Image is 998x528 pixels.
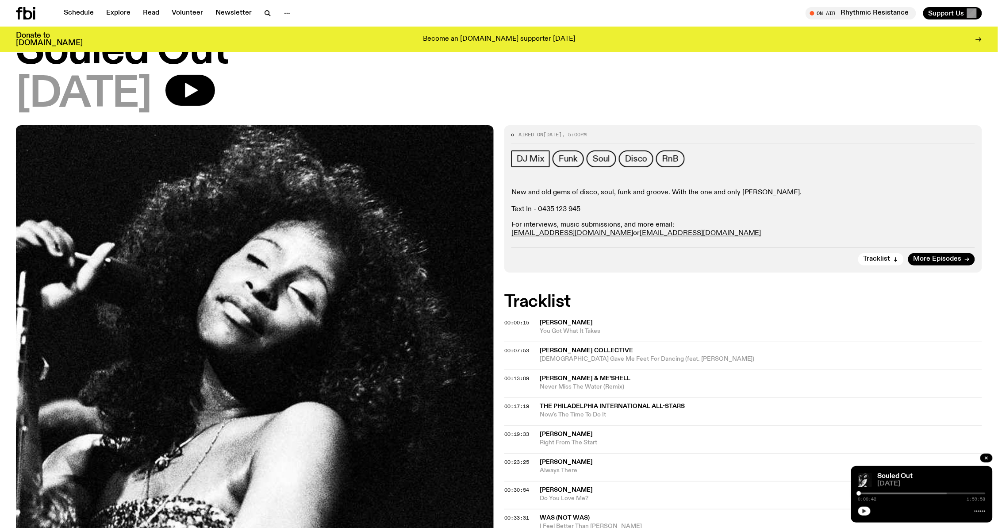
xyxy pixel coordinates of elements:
[504,459,529,466] span: 00:23:25
[540,466,982,475] span: Always There
[504,516,529,520] button: 00:33:31
[553,150,584,167] a: Funk
[587,150,616,167] a: Soul
[166,7,208,19] a: Volunteer
[504,319,529,326] span: 00:00:15
[16,32,83,47] h3: Donate to [DOMAIN_NAME]
[16,75,151,115] span: [DATE]
[914,256,962,262] span: More Episodes
[967,497,986,501] span: 1:59:58
[662,154,678,164] span: RnB
[540,487,593,493] span: [PERSON_NAME]
[864,256,891,262] span: Tracklist
[858,497,877,501] span: 0:00:42
[517,154,545,164] span: DJ Mix
[540,459,593,465] span: [PERSON_NAME]
[540,431,593,437] span: [PERSON_NAME]
[504,348,529,353] button: 00:07:53
[543,131,562,138] span: [DATE]
[504,514,529,521] span: 00:33:31
[504,347,529,354] span: 00:07:53
[511,150,550,167] a: DJ Mix
[504,320,529,325] button: 00:00:15
[101,7,136,19] a: Explore
[540,439,982,447] span: Right From The Start
[656,150,684,167] a: RnB
[923,7,982,19] button: Support Us
[518,131,543,138] span: Aired on
[540,327,982,335] span: You Got What It Takes
[504,460,529,465] button: 00:23:25
[640,230,761,237] a: [EMAIL_ADDRESS][DOMAIN_NAME]
[540,355,982,363] span: [DEMOGRAPHIC_DATA] Gave Me Feet For Dancing (feat. [PERSON_NAME])
[504,376,529,381] button: 00:13:09
[58,7,99,19] a: Schedule
[540,375,630,382] span: [PERSON_NAME] & Me'Shell
[540,411,982,419] span: Now's The Time To Do It
[562,131,587,138] span: , 5:00pm
[878,481,986,487] span: [DATE]
[559,154,578,164] span: Funk
[511,221,975,238] p: For interviews, music submissions, and more email: or
[878,473,913,480] a: Souled Out
[504,488,529,493] button: 00:30:54
[504,375,529,382] span: 00:13:09
[540,383,982,391] span: Never Miss The Water (Remix)
[619,150,653,167] a: Disco
[929,9,964,17] span: Support Us
[511,189,975,214] p: New and old gems of disco, soul, funk and groove. With the one and only [PERSON_NAME]. Text In - ...
[625,154,647,164] span: Disco
[210,7,257,19] a: Newsletter
[540,515,590,521] span: Was (Not Was)
[511,230,633,237] a: [EMAIL_ADDRESS][DOMAIN_NAME]
[504,486,529,493] span: 00:30:54
[593,154,610,164] span: Soul
[138,7,165,19] a: Read
[540,494,982,503] span: Do You Love Me?
[858,253,904,266] button: Tracklist
[540,320,593,326] span: [PERSON_NAME]
[423,35,575,43] p: Become an [DOMAIN_NAME] supporter [DATE]
[504,404,529,409] button: 00:17:19
[908,253,975,266] a: More Episodes
[540,347,633,354] span: [PERSON_NAME] Collective
[16,31,982,71] h1: Souled Out
[504,431,529,438] span: 00:19:33
[540,403,685,409] span: The Philadelphia International All-Stars
[504,294,982,310] h2: Tracklist
[806,7,916,19] button: On AirRhythmic Resistance
[504,432,529,437] button: 00:19:33
[504,403,529,410] span: 00:17:19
